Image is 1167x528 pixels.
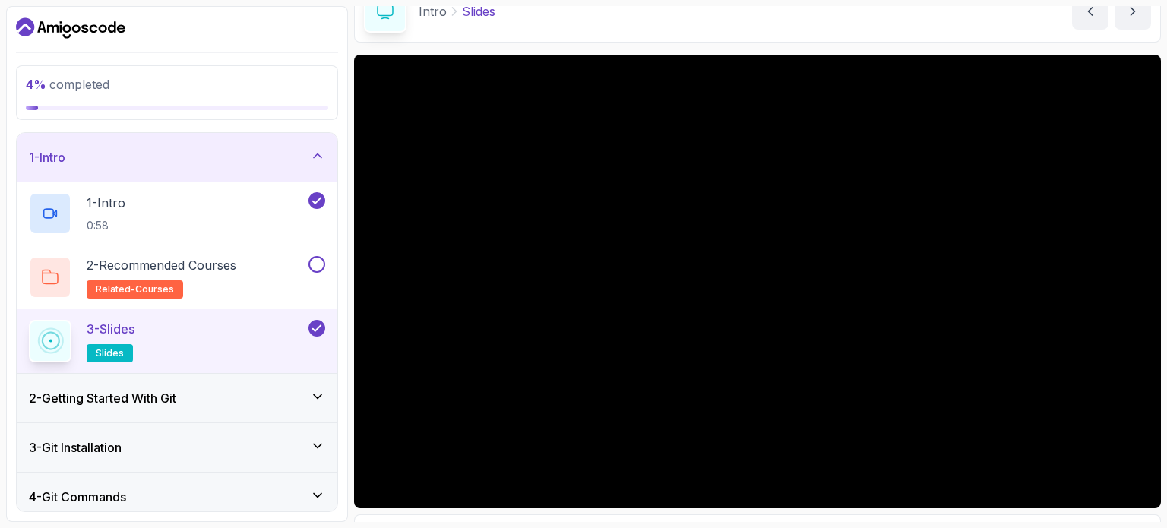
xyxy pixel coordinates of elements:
[29,320,325,362] button: 3-Slidesslides
[96,347,124,359] span: slides
[462,2,495,21] p: Slides
[96,283,174,296] span: related-courses
[29,389,176,407] h3: 2 - Getting Started With Git
[29,488,126,506] h3: 4 - Git Commands
[87,256,236,274] p: 2 - Recommended Courses
[29,256,325,299] button: 2-Recommended Coursesrelated-courses
[87,218,125,233] p: 0:58
[16,16,125,40] a: Dashboard
[29,192,325,235] button: 1-Intro0:58
[17,133,337,182] button: 1-Intro
[26,77,109,92] span: completed
[87,194,125,212] p: 1 - Intro
[26,77,46,92] span: 4 %
[87,320,134,338] p: 3 - Slides
[17,473,337,521] button: 4-Git Commands
[419,2,447,21] p: Intro
[17,374,337,422] button: 2-Getting Started With Git
[29,438,122,457] h3: 3 - Git Installation
[17,423,337,472] button: 3-Git Installation
[29,148,65,166] h3: 1 - Intro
